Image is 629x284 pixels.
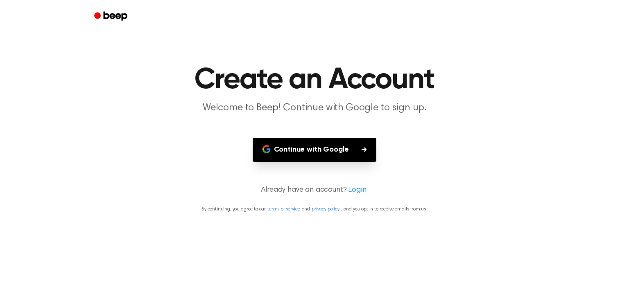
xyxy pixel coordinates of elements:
a: Login [348,185,366,196]
p: By continuing, you agree to our and , and you opt in to receive emails from us. [10,206,619,213]
a: terms of service [267,207,300,212]
p: Welcome to Beep! Continue with Google to sign up. [157,101,472,115]
p: Already have an account? [10,185,619,196]
button: Continue with Google [253,138,377,162]
h1: Create an Account [105,65,524,95]
a: privacy policy [312,207,339,212]
a: Beep [88,9,135,25]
